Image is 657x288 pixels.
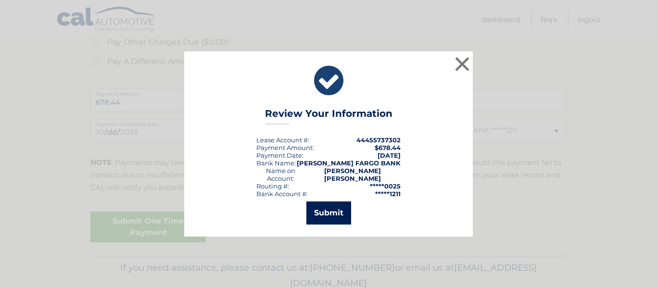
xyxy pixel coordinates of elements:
[256,190,308,198] div: Bank Account #:
[375,144,401,151] span: $678.44
[256,182,289,190] div: Routing #:
[265,108,392,125] h3: Review Your Information
[356,136,401,144] strong: 44455737302
[256,151,303,159] div: :
[306,201,351,225] button: Submit
[256,167,305,182] div: Name on Account:
[256,151,302,159] span: Payment Date
[453,54,472,74] button: ×
[297,159,401,167] strong: [PERSON_NAME] FARGO BANK
[324,167,381,182] strong: [PERSON_NAME] [PERSON_NAME]
[256,159,296,167] div: Bank Name:
[256,136,309,144] div: Lease Account #:
[256,144,314,151] div: Payment Amount:
[378,151,401,159] span: [DATE]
